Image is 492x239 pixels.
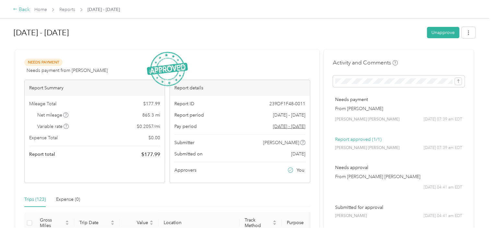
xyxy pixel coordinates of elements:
[335,117,400,122] span: [PERSON_NAME] [PERSON_NAME]
[424,117,462,122] span: [DATE] 07:39 am EDT
[111,219,114,223] span: caret-up
[287,220,320,225] span: Purpose
[158,212,240,234] th: Location
[25,80,165,96] div: Report Summary
[335,204,462,211] p: Submitted for approval
[56,196,80,203] div: Expense (0)
[170,80,310,96] div: Report details
[335,173,462,180] p: From [PERSON_NAME] [PERSON_NAME]
[273,222,276,226] span: caret-down
[335,213,367,219] span: [PERSON_NAME]
[147,52,188,86] img: ApprovedStamp
[297,167,304,174] span: You
[29,151,55,158] span: Report total
[111,222,114,226] span: caret-down
[24,196,46,203] div: Trips (123)
[142,112,160,119] span: 865.3 mi
[125,220,148,225] span: Value
[291,151,305,157] span: [DATE]
[273,123,305,130] span: Go to pay period
[424,185,462,190] span: [DATE] 04:41 am EDT
[59,7,75,12] a: Reports
[35,212,74,234] th: Gross Miles
[424,213,462,219] span: [DATE] 04:41 am EDT
[149,222,153,226] span: caret-down
[143,100,160,107] span: $ 177.99
[37,123,69,130] span: Variable rate
[245,217,271,228] span: Track Method
[273,112,305,119] span: [DATE] - [DATE]
[65,222,69,226] span: caret-down
[174,139,194,146] span: Submitter
[29,100,56,107] span: Mileage Total
[137,123,160,130] span: $ 0.2057 / mi
[269,100,305,107] span: 239DF1F48-0011
[13,6,30,14] div: Back
[282,212,330,234] th: Purpose
[27,67,108,74] span: Needs payment from [PERSON_NAME]
[74,212,120,234] th: Trip Date
[335,145,400,151] span: [PERSON_NAME] [PERSON_NAME]
[65,219,69,223] span: caret-up
[120,212,158,234] th: Value
[174,167,196,174] span: Approvers
[335,105,462,112] p: From [PERSON_NAME]
[149,219,153,223] span: caret-up
[79,220,109,225] span: Trip Date
[174,112,204,119] span: Report period
[40,217,64,228] span: Gross Miles
[141,151,160,158] span: $ 177.99
[24,59,63,66] span: Needs Payment
[240,212,282,234] th: Track Method
[174,151,203,157] span: Submitted on
[34,7,47,12] a: Home
[273,219,276,223] span: caret-up
[14,25,422,40] h1: Aug 1 - 31, 2025
[29,134,58,141] span: Expense Total
[37,112,69,119] span: Net mileage
[335,136,462,143] p: Report approved (1/1)
[174,100,194,107] span: Report ID
[335,164,462,171] p: Needs approval
[174,123,197,130] span: Pay period
[456,203,492,239] iframe: Everlance-gr Chat Button Frame
[427,27,459,38] button: Unapprove
[88,6,120,13] span: [DATE] - [DATE]
[148,134,160,141] span: $ 0.00
[263,139,299,146] span: [PERSON_NAME]
[333,59,398,67] h4: Activity and Comments
[424,145,462,151] span: [DATE] 07:39 am EDT
[335,96,462,103] p: Needs payment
